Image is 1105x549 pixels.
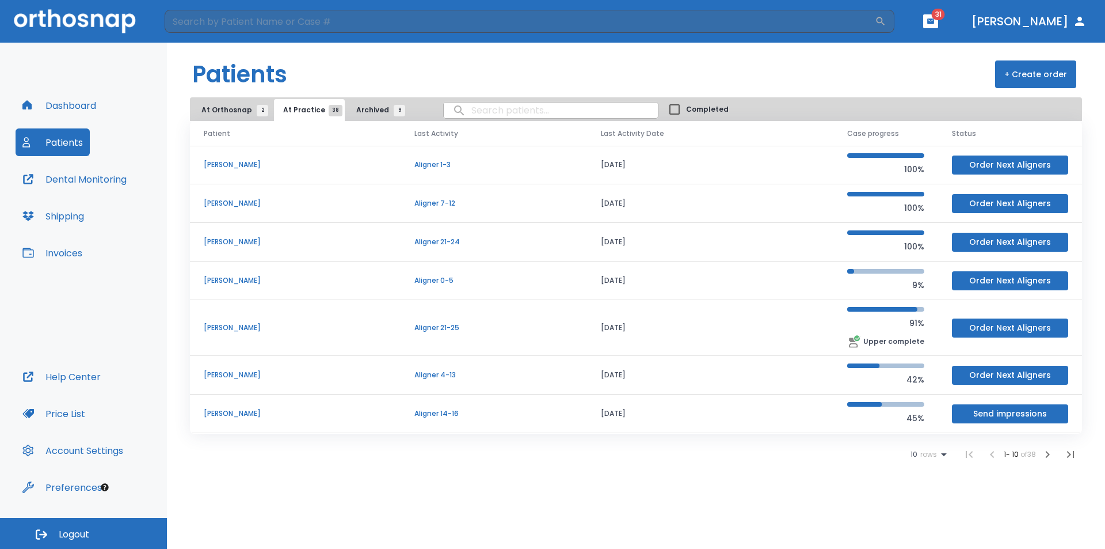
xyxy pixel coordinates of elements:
td: [DATE] [587,262,833,300]
p: Aligner 21-25 [414,323,573,333]
button: Order Next Aligners [952,366,1068,385]
img: Orthosnap [14,9,136,33]
td: [DATE] [587,300,833,356]
div: Tooltip anchor [100,482,110,493]
p: [PERSON_NAME] [204,275,387,286]
td: [DATE] [587,184,833,223]
span: Patient [204,128,230,139]
p: [PERSON_NAME] [204,198,387,209]
p: [PERSON_NAME] [204,370,387,380]
span: 1 - 10 [1004,449,1020,459]
p: 91% [847,316,924,330]
p: 100% [847,240,924,253]
p: 45% [847,411,924,425]
button: Help Center [16,363,108,391]
span: Case progress [847,128,899,139]
p: Upper complete [863,336,924,347]
span: Completed [686,104,729,115]
button: + Create order [995,60,1076,88]
button: Invoices [16,239,89,267]
input: Search by Patient Name or Case # [165,10,875,33]
p: Aligner 0-5 [414,275,573,286]
button: [PERSON_NAME] [967,11,1091,32]
td: [DATE] [587,395,833,433]
button: Order Next Aligners [952,156,1068,175]
td: [DATE] [587,223,833,262]
p: 9% [847,278,924,292]
span: 10 [910,450,917,459]
p: 100% [847,162,924,176]
p: Aligner 1-3 [414,160,573,170]
span: At Practice [283,105,336,115]
span: Status [952,128,976,139]
button: Order Next Aligners [952,271,1068,290]
button: Order Next Aligners [952,194,1068,213]
p: [PERSON_NAME] [204,160,387,170]
button: Send impressions [952,404,1068,423]
span: 31 [932,9,945,20]
button: Order Next Aligners [952,233,1068,252]
td: [DATE] [587,146,833,184]
td: N/A [587,433,833,472]
td: [DATE] [587,356,833,395]
p: Aligner 14-16 [414,408,573,419]
span: Last Activity Date [601,128,664,139]
p: Aligner 7-12 [414,198,573,209]
p: [PERSON_NAME] [204,237,387,247]
button: Order Next Aligners [952,319,1068,338]
span: of 38 [1020,449,1036,459]
div: tabs [192,99,411,121]
button: Dental Monitoring [16,165,134,193]
span: Logout [59,528,89,541]
p: Aligner 4-13 [414,370,573,380]
button: Account Settings [16,437,130,464]
span: 2 [257,105,268,116]
span: Archived [356,105,399,115]
p: 100% [847,201,924,215]
span: 9 [394,105,405,116]
p: 42% [847,373,924,387]
button: Dashboard [16,92,103,119]
span: Last Activity [414,128,458,139]
button: Shipping [16,202,91,230]
p: [PERSON_NAME] [204,408,387,419]
input: search [444,99,658,122]
span: At Orthosnap [201,105,262,115]
h1: Patients [192,57,287,92]
p: Aligner 21-24 [414,237,573,247]
span: 38 [329,105,342,116]
button: Patients [16,128,90,156]
p: [PERSON_NAME] [204,323,387,333]
button: Price List [16,400,92,427]
span: rows [917,450,937,459]
button: Preferences [16,474,109,501]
